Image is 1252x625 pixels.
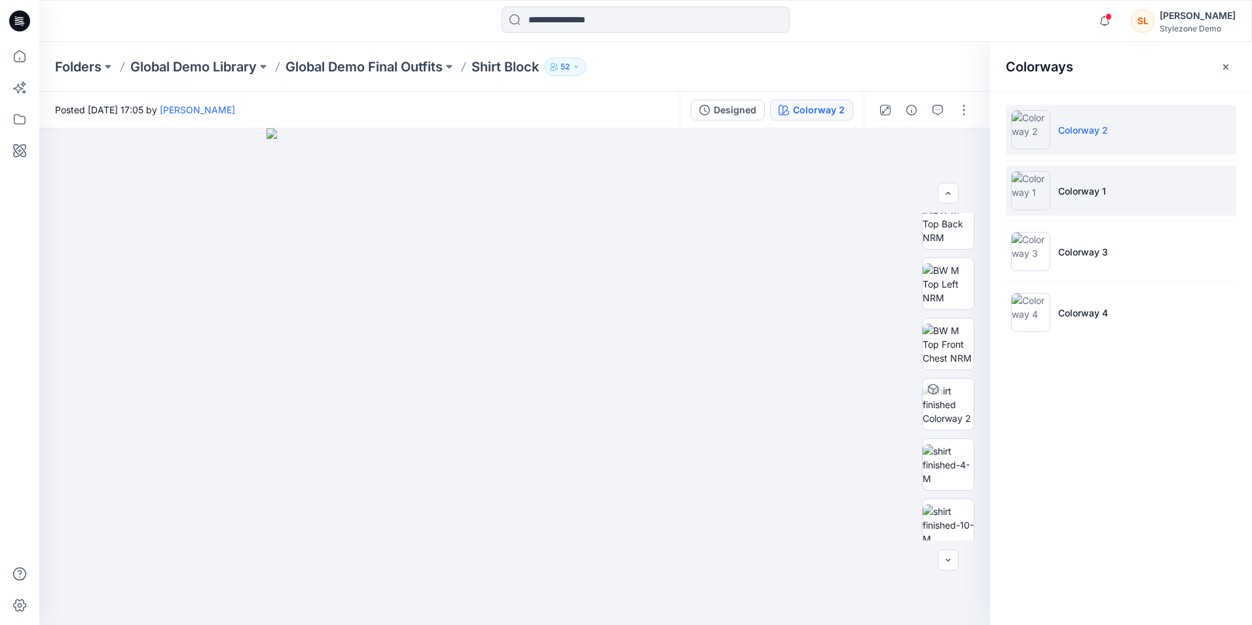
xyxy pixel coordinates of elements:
[55,58,101,76] a: Folders
[267,128,763,625] img: eyJhbGciOiJIUzI1NiIsImtpZCI6IjAiLCJzbHQiOiJzZXMiLCJ0eXAiOiJKV1QifQ.eyJkYXRhIjp7InR5cGUiOiJzdG9yYW...
[130,58,257,76] a: Global Demo Library
[923,263,974,305] img: BW M Top Left NRM
[1160,24,1236,33] div: Stylezone Demo
[55,103,235,117] span: Posted [DATE] 17:05 by
[1011,110,1050,149] img: Colorway 2
[770,100,853,121] button: Colorway 2
[285,58,443,76] a: Global Demo Final Outfits
[923,444,974,485] img: shirt finished-4-M
[1011,293,1050,332] img: Colorway 4
[1058,184,1106,198] p: Colorway 1
[691,100,765,121] button: Designed
[923,203,974,244] img: BW M Top Back NRM
[1006,59,1073,75] h2: Colorways
[1011,232,1050,271] img: Colorway 3
[923,504,974,546] img: shirt finished-10-M
[1011,171,1050,210] img: Colorway 1
[923,384,974,425] img: shirt finished Colorway 2
[160,104,235,115] a: [PERSON_NAME]
[1058,245,1108,259] p: Colorway 3
[901,100,922,121] button: Details
[1160,8,1236,24] div: [PERSON_NAME]
[1058,306,1108,320] p: Colorway 4
[471,58,539,76] p: Shirt Block
[923,324,974,365] img: BW M Top Front Chest NRM
[1058,123,1108,137] p: Colorway 2
[714,103,756,117] div: Designed
[793,103,845,117] div: Colorway 2
[544,58,586,76] button: 52
[1131,9,1154,33] div: SL
[561,60,570,74] p: 52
